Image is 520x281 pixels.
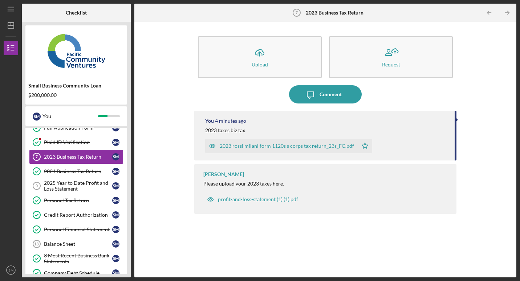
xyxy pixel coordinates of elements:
div: Balance Sheet [44,241,112,247]
div: Comment [320,85,342,103]
div: Full Application Form [44,125,112,131]
div: S M [33,113,41,121]
div: 3 Most Recent Business Bank Statements [44,253,112,264]
b: 2023 Business Tax Return [306,10,363,16]
a: Plaid ID VerificationSM [29,135,123,150]
div: S M [112,139,119,146]
a: 72023 Business Tax ReturnSM [29,150,123,164]
div: S M [112,226,119,233]
div: S M [112,182,119,190]
div: You [205,118,214,124]
img: Product logo [25,29,127,73]
div: 2023 Business Tax Return [44,154,112,160]
button: profit-and-loss-statement (1) (1).pdf [203,192,302,207]
a: Company Debt ScheduleSM [29,266,123,280]
div: profit-and-loss-statement (1) (1).pdf [218,196,298,202]
a: Full Application FormSM [29,121,123,135]
div: S M [112,124,119,131]
a: 2024 Business Tax ReturnSM [29,164,123,179]
div: $200,000.00 [28,92,124,98]
a: 3 Most Recent Business Bank StatementsSM [29,251,123,266]
div: Credit Report Authorization [44,212,112,218]
div: 2025 Year to Date Profit and Loss Statement [44,180,112,192]
div: Company Debt Schedule [44,270,112,276]
a: Credit Report AuthorizationSM [29,208,123,222]
div: S M [112,211,119,219]
div: S M [112,168,119,175]
div: Upload [252,62,268,67]
div: S M [112,255,119,262]
div: 2023 taxes biz tax [205,127,245,133]
div: [PERSON_NAME] [203,171,244,177]
b: Checklist [66,10,87,16]
div: S M [112,153,119,160]
tspan: 9 [36,184,38,188]
a: 13Balance SheetSM [29,237,123,251]
div: S M [112,269,119,277]
button: 2023 rossi milani form 1120s s corps tax return_23s_FC.pdf [205,139,372,153]
div: Personal Tax Return [44,197,112,203]
button: Upload [198,36,322,78]
div: S M [112,240,119,248]
tspan: 13 [34,242,38,246]
button: Request [329,36,453,78]
text: SM [8,268,13,272]
a: 92025 Year to Date Profit and Loss StatementSM [29,179,123,193]
div: Please upload your 2023 taxes here. [203,181,284,187]
tspan: 7 [295,11,297,15]
div: You [42,110,98,122]
button: Comment [289,85,362,103]
div: 2024 Business Tax Return [44,168,112,174]
div: 2023 rossi milani form 1120s s corps tax return_23s_FC.pdf [220,143,354,149]
div: Request [382,62,400,67]
a: Personal Tax ReturnSM [29,193,123,208]
div: Small Business Community Loan [28,83,124,89]
div: Plaid ID Verification [44,139,112,145]
tspan: 7 [36,155,38,159]
a: Personal Financial StatementSM [29,222,123,237]
time: 2025-10-06 16:25 [215,118,246,124]
div: S M [112,197,119,204]
div: Personal Financial Statement [44,227,112,232]
button: SM [4,263,18,277]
